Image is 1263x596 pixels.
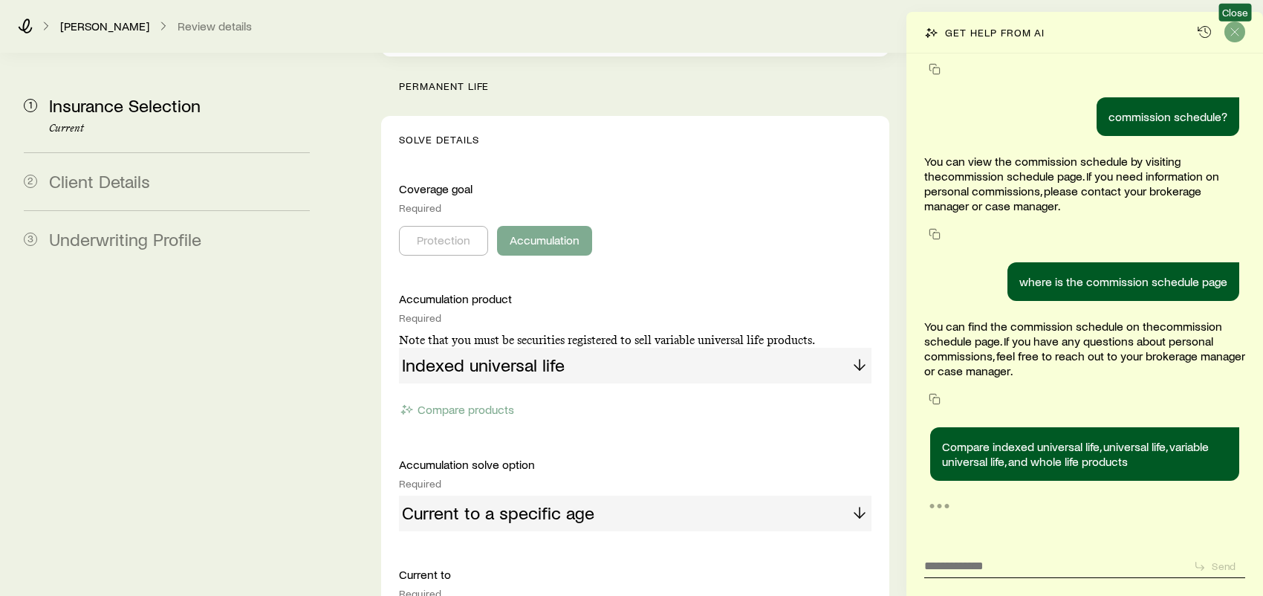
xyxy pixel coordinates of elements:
[399,478,871,490] div: Required
[49,123,310,135] p: Current
[497,226,592,256] button: Accumulation
[1212,560,1236,572] p: Send
[399,134,871,146] p: Solve Details
[399,457,871,472] p: Accumulation solve option
[399,181,871,196] p: Coverage goal
[945,27,1045,39] p: Get help from AI
[49,170,150,192] span: Client Details
[59,19,150,33] a: [PERSON_NAME]
[399,333,871,348] p: Note that you must be securities registered to sell variable universal life products.
[399,202,871,214] div: Required
[941,169,1082,183] a: commission schedule page
[1019,274,1227,289] p: where is the commission schedule page
[177,19,253,33] button: Review details
[1222,7,1249,19] span: Close
[924,319,1245,378] p: You can find the commission schedule on the . If you have any questions about personal commission...
[399,401,515,418] button: Compare products
[1108,109,1227,124] p: commission schedule?
[24,99,37,112] span: 1
[924,154,1245,213] p: You can view the commission schedule by visiting the . If you need information on personal commis...
[924,319,1222,348] a: commission schedule page
[399,567,871,582] p: Current to
[24,233,37,246] span: 3
[399,226,488,256] button: Protection
[399,291,871,306] p: Accumulation product
[49,94,201,116] span: Insurance Selection
[49,228,201,250] span: Underwriting Profile
[1187,557,1245,576] button: Send
[942,439,1227,469] p: Compare indexed universal life, universal life, variable universal life, and whole life products
[24,175,37,188] span: 2
[399,312,871,324] div: Required
[1224,22,1245,42] button: Close
[399,80,889,92] p: permanent life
